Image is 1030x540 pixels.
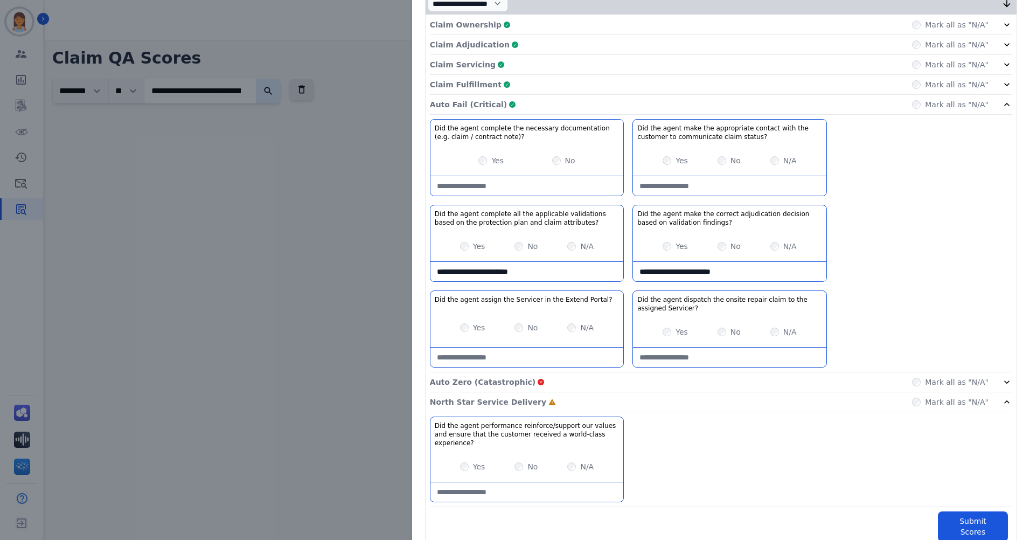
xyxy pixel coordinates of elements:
[527,322,538,333] label: No
[580,241,594,252] label: N/A
[730,327,741,337] label: No
[783,155,797,166] label: N/A
[430,397,546,407] p: North Star Service Delivery
[730,241,741,252] label: No
[435,124,619,141] h3: Did the agent complete the necessary documentation (e.g. claim / contract note)?
[435,295,613,304] h3: Did the agent assign the Servicer in the Extend Portal?
[925,39,989,50] label: Mark all as "N/A"
[430,39,510,50] p: Claim Adjudication
[435,421,619,447] h3: Did the agent performance reinforce/support our values and ensure that the customer received a wo...
[430,59,496,70] p: Claim Servicing
[430,19,502,30] p: Claim Ownership
[430,99,507,110] p: Auto Fail (Critical)
[580,322,594,333] label: N/A
[430,79,502,90] p: Claim Fulfillment
[925,59,989,70] label: Mark all as "N/A"
[527,241,538,252] label: No
[435,210,619,227] h3: Did the agent complete all the applicable validations based on the protection plan and claim attr...
[730,155,741,166] label: No
[637,210,822,227] h3: Did the agent make the correct adjudication decision based on validation findings?
[925,377,989,387] label: Mark all as "N/A"
[783,327,797,337] label: N/A
[637,124,822,141] h3: Did the agent make the appropriate contact with the customer to communicate claim status?
[925,397,989,407] label: Mark all as "N/A"
[637,295,822,313] h3: Did the agent dispatch the onsite repair claim to the assigned Servicer?
[925,19,989,30] label: Mark all as "N/A"
[430,377,535,387] p: Auto Zero (Catastrophic)
[925,99,989,110] label: Mark all as "N/A"
[676,241,688,252] label: Yes
[473,461,485,472] label: Yes
[580,461,594,472] label: N/A
[676,155,688,166] label: Yes
[565,155,575,166] label: No
[676,327,688,337] label: Yes
[925,79,989,90] label: Mark all as "N/A"
[783,241,797,252] label: N/A
[527,461,538,472] label: No
[473,322,485,333] label: Yes
[491,155,504,166] label: Yes
[473,241,485,252] label: Yes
